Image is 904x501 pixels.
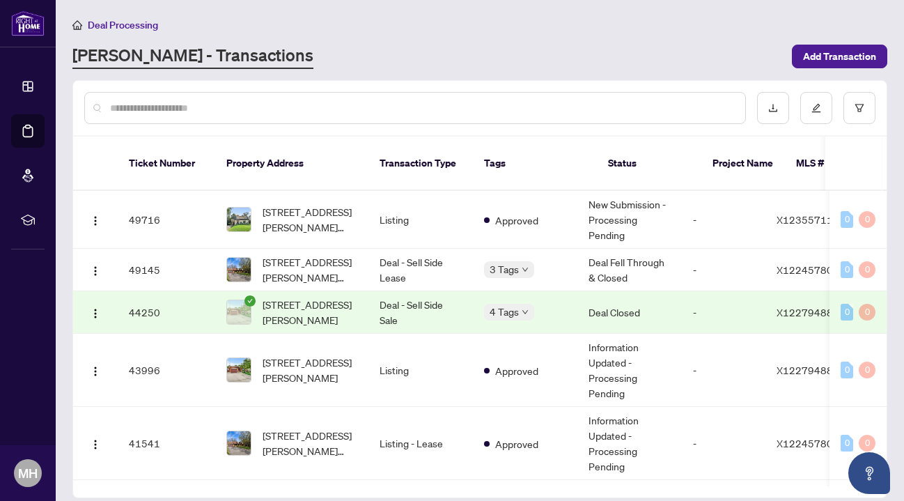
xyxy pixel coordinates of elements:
[841,304,853,321] div: 0
[785,137,868,191] th: MLS #
[577,334,682,407] td: Information Updated - Processing Pending
[495,436,538,452] span: Approved
[227,358,251,382] img: thumbnail-img
[577,291,682,334] td: Deal Closed
[368,334,473,407] td: Listing
[577,407,682,480] td: Information Updated - Processing Pending
[118,191,215,249] td: 49716
[263,204,357,235] span: [STREET_ADDRESS][PERSON_NAME][PERSON_NAME]
[682,334,765,407] td: -
[490,304,519,320] span: 4 Tags
[90,439,101,450] img: Logo
[11,10,45,36] img: logo
[777,213,833,226] span: X12355711
[368,291,473,334] td: Deal - Sell Side Sale
[859,304,875,321] div: 0
[368,407,473,480] td: Listing - Lease
[368,191,473,249] td: Listing
[777,364,833,376] span: X12279488
[777,437,833,449] span: X12245780
[577,249,682,291] td: Deal Fell Through & Closed
[792,45,887,68] button: Add Transaction
[490,261,519,277] span: 3 Tags
[768,103,778,113] span: download
[859,435,875,452] div: 0
[84,301,107,323] button: Logo
[841,211,853,228] div: 0
[244,295,256,307] span: check-circle
[118,249,215,291] td: 49145
[682,407,765,480] td: -
[848,452,890,494] button: Open asap
[215,137,368,191] th: Property Address
[84,432,107,454] button: Logo
[118,137,215,191] th: Ticket Number
[855,103,864,113] span: filter
[84,359,107,381] button: Logo
[841,261,853,278] div: 0
[72,20,82,30] span: home
[495,363,538,378] span: Approved
[18,463,38,483] span: MH
[522,266,529,273] span: down
[843,92,875,124] button: filter
[577,191,682,249] td: New Submission - Processing Pending
[757,92,789,124] button: download
[803,45,876,68] span: Add Transaction
[841,435,853,452] div: 0
[263,428,357,458] span: [STREET_ADDRESS][PERSON_NAME][PERSON_NAME]
[227,431,251,455] img: thumbnail-img
[90,308,101,319] img: Logo
[84,208,107,231] button: Logo
[682,191,765,249] td: -
[263,355,357,385] span: [STREET_ADDRESS][PERSON_NAME]
[859,362,875,378] div: 0
[495,213,538,228] span: Approved
[72,44,313,69] a: [PERSON_NAME] - Transactions
[859,211,875,228] div: 0
[368,249,473,291] td: Deal - Sell Side Lease
[682,291,765,334] td: -
[473,137,597,191] th: Tags
[263,254,357,285] span: [STREET_ADDRESS][PERSON_NAME][PERSON_NAME]
[227,258,251,282] img: thumbnail-img
[88,19,158,31] span: Deal Processing
[522,309,529,316] span: down
[800,92,832,124] button: edit
[811,103,821,113] span: edit
[118,407,215,480] td: 41541
[118,291,215,334] td: 44250
[777,263,833,276] span: X12245780
[701,137,785,191] th: Project Name
[227,208,251,231] img: thumbnail-img
[368,137,473,191] th: Transaction Type
[118,334,215,407] td: 43996
[859,261,875,278] div: 0
[263,297,357,327] span: [STREET_ADDRESS][PERSON_NAME]
[90,366,101,377] img: Logo
[90,215,101,226] img: Logo
[90,265,101,277] img: Logo
[84,259,107,281] button: Logo
[682,249,765,291] td: -
[227,300,251,324] img: thumbnail-img
[597,137,701,191] th: Status
[841,362,853,378] div: 0
[777,306,833,318] span: X12279488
